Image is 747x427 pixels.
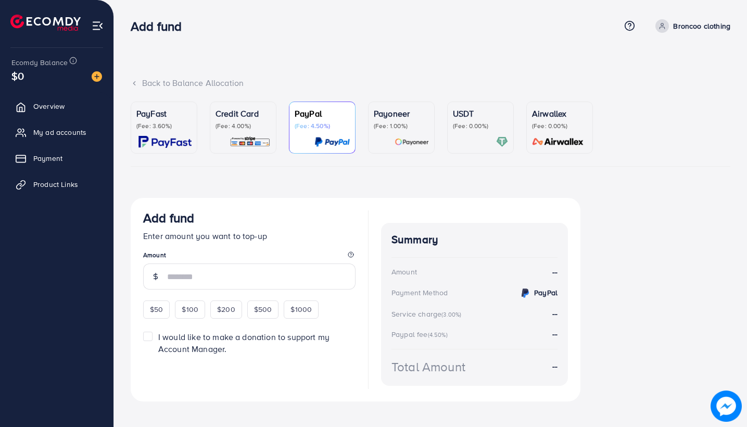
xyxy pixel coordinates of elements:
p: (Fee: 0.00%) [532,122,587,130]
div: Paypal fee [391,329,451,340]
a: Product Links [8,174,106,195]
p: Credit Card [216,107,271,120]
small: (3.00%) [441,310,461,319]
h3: Add fund [143,210,194,225]
span: $500 [254,304,272,315]
span: Overview [33,101,65,111]
img: card [314,136,350,148]
span: $200 [217,304,235,315]
div: Back to Balance Allocation [131,77,730,89]
img: logo [10,15,81,31]
strong: -- [552,360,558,372]
img: image [711,391,742,422]
p: PayPal [295,107,350,120]
a: Overview [8,96,106,117]
p: Airwallex [532,107,587,120]
a: My ad accounts [8,122,106,143]
p: PayFast [136,107,192,120]
img: menu [92,20,104,32]
p: Payoneer [374,107,429,120]
img: card [395,136,429,148]
strong: -- [552,328,558,340]
div: Total Amount [391,358,465,376]
img: card [230,136,271,148]
p: (Fee: 4.00%) [216,122,271,130]
small: (4.50%) [428,331,448,339]
img: image [92,71,102,82]
img: credit [519,287,531,299]
p: (Fee: 3.60%) [136,122,192,130]
div: Service charge [391,309,464,319]
p: Broncoo clothing [673,20,730,32]
p: Enter amount you want to top-up [143,230,356,242]
strong: -- [552,308,558,319]
span: $100 [182,304,198,315]
span: Product Links [33,179,78,190]
strong: PayPal [534,287,558,298]
img: card [496,136,508,148]
span: $0 [11,68,24,83]
div: Amount [391,267,417,277]
span: My ad accounts [33,127,86,137]
p: (Fee: 1.00%) [374,122,429,130]
a: Broncoo clothing [651,19,730,33]
span: Ecomdy Balance [11,57,68,68]
h3: Add fund [131,19,190,34]
div: Payment Method [391,287,448,298]
span: $1000 [290,304,312,315]
p: (Fee: 4.50%) [295,122,350,130]
strong: -- [552,266,558,278]
span: Payment [33,153,62,164]
legend: Amount [143,250,356,263]
p: USDT [453,107,508,120]
span: I would like to make a donation to support my Account Manager. [158,331,330,355]
h4: Summary [391,233,558,246]
span: $50 [150,304,163,315]
img: card [529,136,587,148]
img: card [138,136,192,148]
a: Payment [8,148,106,169]
p: (Fee: 0.00%) [453,122,508,130]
